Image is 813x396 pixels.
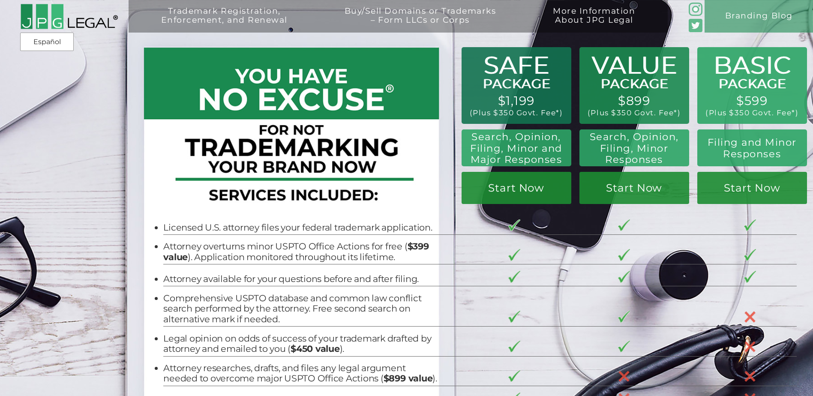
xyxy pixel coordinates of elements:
img: checkmark-border-3.png [618,311,630,323]
img: checkmark-border-3.png [744,249,756,261]
li: Legal opinion on odds of success of your trademark drafted by attorney and emailed to you ( ). [163,333,437,354]
a: Start Now [462,172,571,204]
li: Attorney available for your questions before and after filing. [163,274,437,285]
img: X-30-3.png [744,370,756,382]
a: Start Now [579,172,689,204]
li: Comprehensive USPTO database and common law conflict search performed by the attorney. Free secon... [163,293,437,325]
img: X-30-3.png [618,370,630,382]
img: checkmark-border-3.png [744,219,756,231]
img: checkmark-border-3.png [618,341,630,353]
img: checkmark-border-3.png [508,341,520,353]
img: checkmark-border-3.png [744,271,756,283]
h2: Search, Opinion, Filing, Minor and Major Responses [466,131,566,165]
img: 2016-logo-black-letters-3-r.png [20,3,118,30]
img: checkmark-border-3.png [508,219,520,231]
li: Attorney researches, drafts, and files any legal argument needed to overcome major USPTO Office A... [163,363,437,384]
a: More InformationAbout JPG Legal [528,7,660,39]
h2: Filing and Minor Responses [704,137,801,159]
img: checkmark-border-3.png [508,370,520,382]
img: checkmark-border-3.png [618,219,630,231]
a: Buy/Sell Domains or Trademarks– Form LLCs or Corps [320,7,520,39]
img: checkmark-border-3.png [508,271,520,283]
img: Twitter_Social_Icon_Rounded_Square_Color-mid-green3-90.png [689,19,702,33]
li: Attorney overturns minor USPTO Office Actions for free ( ). Application monitored throughout its ... [163,241,437,262]
img: checkmark-border-3.png [508,249,520,261]
li: Licensed U.S. attorney files your federal trademark application. [163,222,437,233]
b: $450 value [291,343,340,354]
img: checkmark-border-3.png [618,271,630,283]
img: X-30-3.png [744,311,756,323]
a: Español [23,34,71,50]
img: checkmark-border-3.png [618,249,630,261]
img: glyph-logo_May2016-green3-90.png [689,3,702,16]
img: X-30-3.png [744,341,756,353]
h2: Search, Opinion, Filing, Minor Responses [586,131,683,165]
b: $399 value [163,241,429,262]
img: checkmark-border-3.png [508,311,520,323]
a: Start Now [697,172,807,204]
a: Trademark Registration,Enforcement, and Renewal [137,7,312,39]
b: $899 value [384,373,433,384]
